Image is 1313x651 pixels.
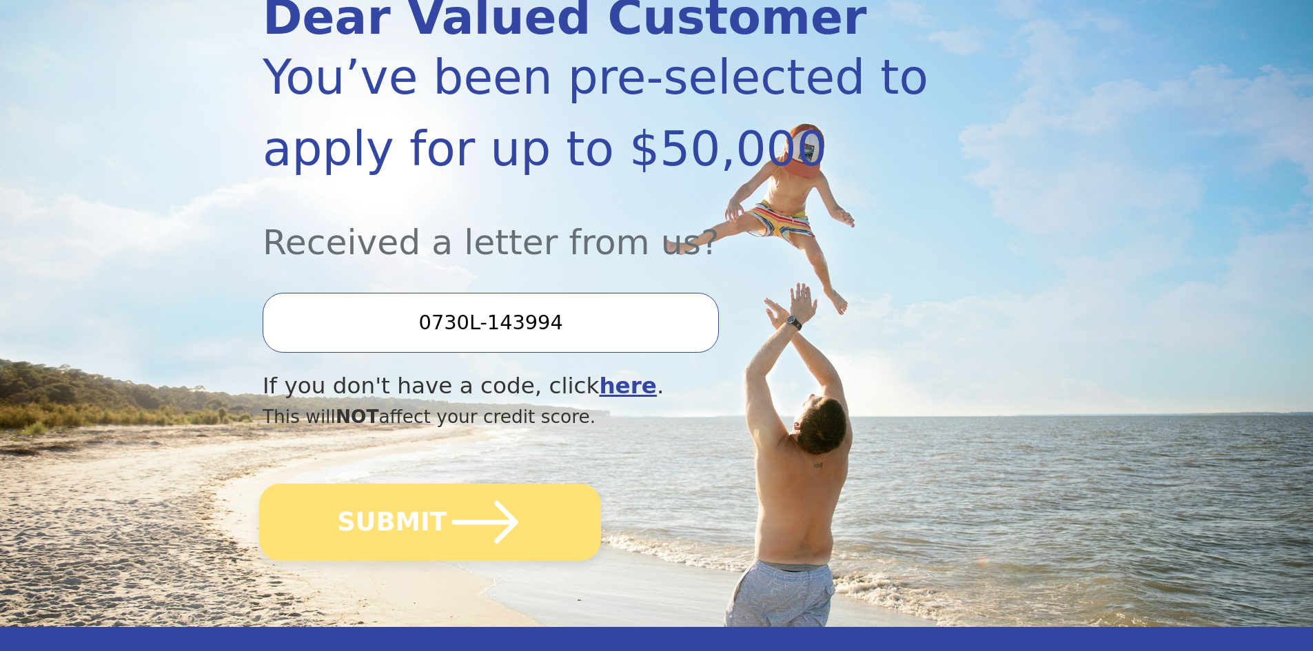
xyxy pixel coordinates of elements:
div: This will affect your credit score. [263,403,933,431]
span: NOT [336,406,379,427]
div: If you don't have a code, click . [263,369,933,403]
input: Enter your Offer Code: [263,293,719,352]
div: You’ve been pre-selected to apply for up to $50,000 [263,41,933,185]
button: SUBMIT [259,484,601,561]
a: here [599,373,657,399]
div: Received a letter from us? [263,185,933,268]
